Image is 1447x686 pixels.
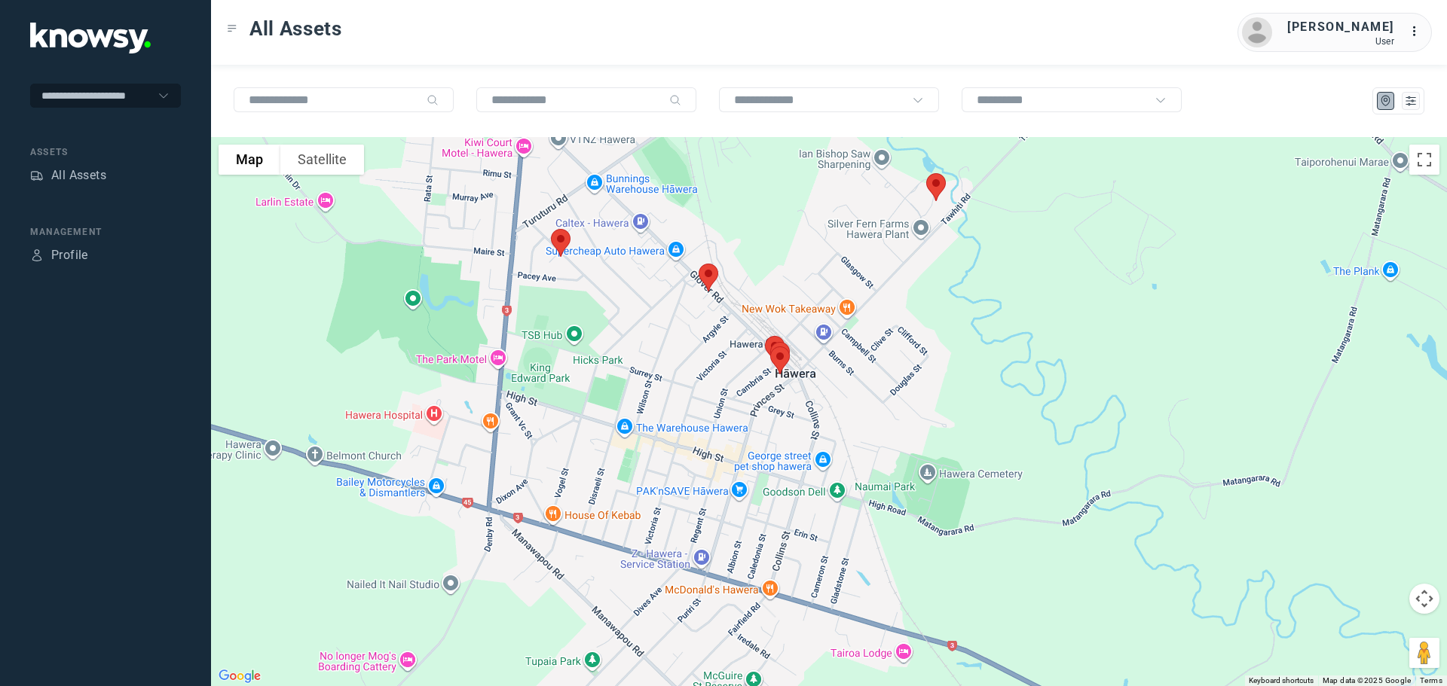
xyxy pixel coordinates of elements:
div: Profile [51,246,88,264]
div: Profile [30,248,44,262]
button: Show street map [219,145,280,175]
button: Toggle fullscreen view [1409,145,1439,175]
a: ProfileProfile [30,246,88,264]
a: Terms (opens in new tab) [1420,676,1442,684]
div: List [1404,94,1418,108]
img: Google [215,666,265,686]
button: Map camera controls [1409,584,1439,614]
span: Map data ©2025 Google [1323,676,1411,684]
div: : [1409,23,1427,41]
tspan: ... [1410,26,1425,37]
img: avatar.png [1242,17,1272,47]
img: Application Logo [30,23,151,53]
button: Keyboard shortcuts [1249,675,1314,686]
div: Toggle Menu [227,23,237,34]
div: : [1409,23,1427,43]
div: Assets [30,145,181,159]
div: Management [30,225,181,239]
a: AssetsAll Assets [30,166,106,184]
div: User [1287,36,1394,47]
button: Show satellite imagery [280,145,364,175]
button: Drag Pegman onto the map to open Street View [1409,638,1439,668]
div: Search [427,94,439,106]
div: [PERSON_NAME] [1287,18,1394,36]
div: Assets [30,169,44,182]
a: Open this area in Google Maps (opens a new window) [215,666,265,686]
span: All Assets [249,15,342,42]
div: All Assets [51,166,106,184]
div: Search [669,94,681,106]
div: Map [1379,94,1393,108]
